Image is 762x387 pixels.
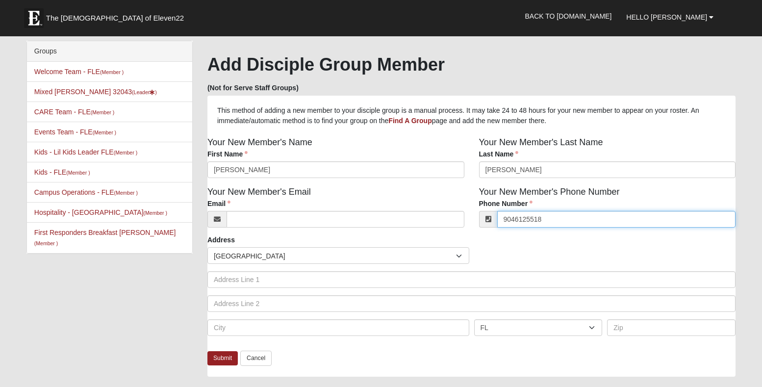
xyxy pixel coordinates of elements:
a: Kids - FLE(Member ) [34,168,90,176]
small: (Member ) [114,190,137,196]
div: Your New Member's Name [200,136,472,185]
a: Kids - Lil Kids Leader FLE(Member ) [34,148,137,156]
small: (Member ) [34,240,58,246]
a: Campus Operations - FLE(Member ) [34,188,138,196]
small: (Member ) [144,210,167,216]
a: Mixed [PERSON_NAME] 32043(Leader) [34,88,157,96]
label: Email [207,199,230,208]
a: Hospitality - [GEOGRAPHIC_DATA](Member ) [34,208,167,216]
label: Phone Number [479,199,533,208]
label: First Name [207,149,248,159]
small: (Member ) [91,109,114,115]
span: page and add the new member there. [432,117,547,125]
div: Your New Member's Last Name [472,136,743,185]
span: Hello [PERSON_NAME] [626,13,707,21]
div: Your New Member's Phone Number [472,185,743,235]
a: The [DEMOGRAPHIC_DATA] of Eleven22 [19,3,215,28]
label: Address [207,235,235,245]
a: Hello [PERSON_NAME] [619,5,721,29]
span: [GEOGRAPHIC_DATA] [214,248,456,264]
small: (Member ) [100,69,124,75]
span: The [DEMOGRAPHIC_DATA] of Eleven22 [46,13,184,23]
div: Groups [27,41,192,62]
label: Last Name [479,149,519,159]
div: Your New Member's Email [200,185,472,235]
a: Cancel [240,351,272,366]
img: Eleven22 logo [24,8,44,28]
a: Back to [DOMAIN_NAME] [517,4,619,28]
small: (Leader ) [132,89,157,95]
input: Address Line 1 [207,271,736,288]
a: Submit [207,351,238,365]
a: Welcome Team - FLE(Member ) [34,68,124,76]
a: CARE Team - FLE(Member ) [34,108,114,116]
small: (Member ) [114,150,137,155]
a: First Responders Breakfast [PERSON_NAME](Member ) [34,229,176,247]
input: City [207,319,469,336]
h1: Add Disciple Group Member [207,54,736,75]
small: (Member ) [66,170,90,176]
input: Address Line 2 [207,295,736,312]
span: This method of adding a new member to your disciple group is a manual process. It may take 24 to ... [217,106,699,125]
small: (Member ) [93,129,116,135]
h5: (Not for Serve Staff Groups) [207,84,736,92]
input: Zip [607,319,736,336]
a: Events Team - FLE(Member ) [34,128,116,136]
a: Find A Group [388,117,432,125]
